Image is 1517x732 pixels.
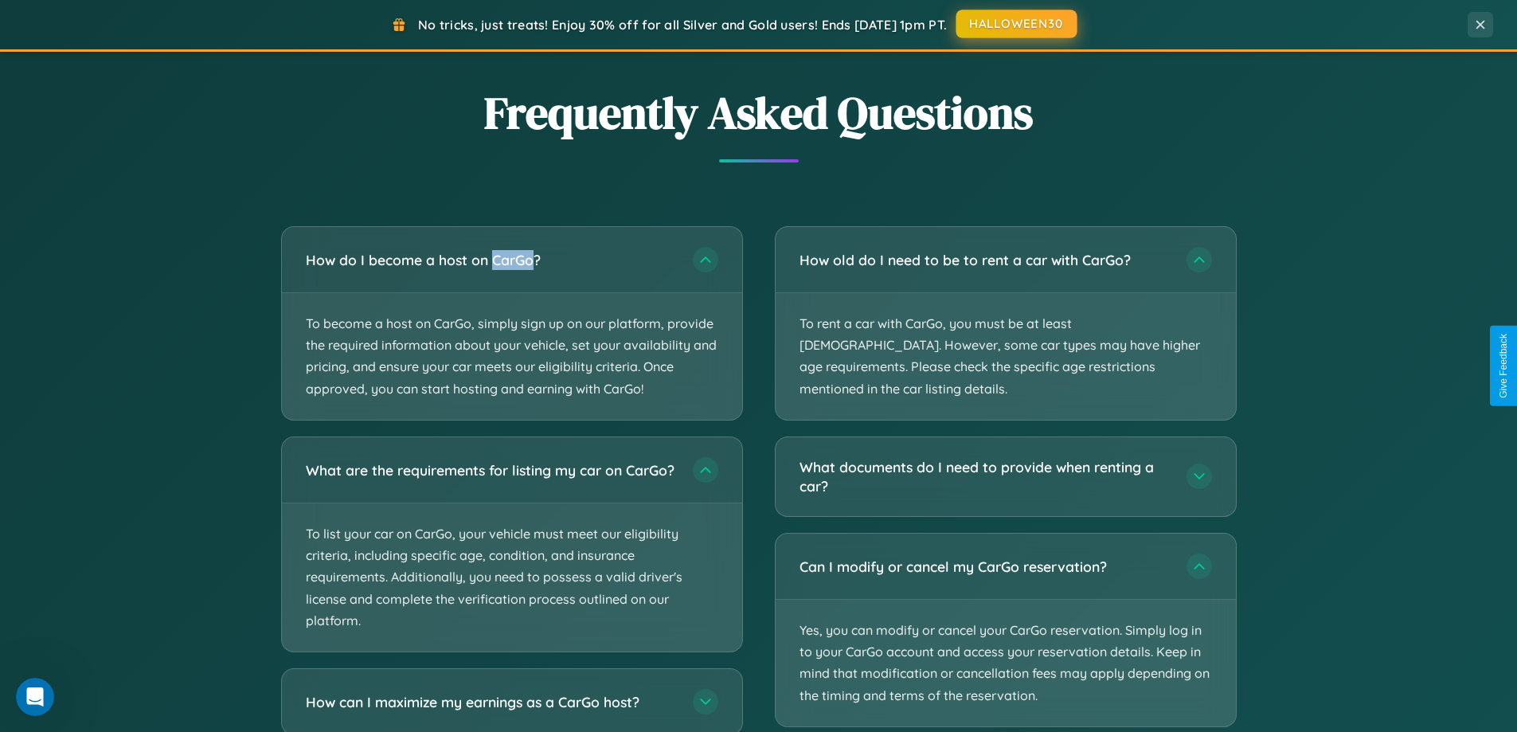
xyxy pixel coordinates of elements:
h3: Can I modify or cancel my CarGo reservation? [800,557,1171,577]
span: No tricks, just treats! Enjoy 30% off for all Silver and Gold users! Ends [DATE] 1pm PT. [418,17,947,33]
h3: How can I maximize my earnings as a CarGo host? [306,691,677,711]
button: HALLOWEEN30 [956,10,1077,38]
h2: Frequently Asked Questions [281,82,1237,143]
h3: How do I become a host on CarGo? [306,250,677,270]
iframe: Intercom live chat [16,678,54,716]
h3: How old do I need to be to rent a car with CarGo? [800,250,1171,270]
p: To list your car on CarGo, your vehicle must meet our eligibility criteria, including specific ag... [282,503,742,652]
div: Give Feedback [1498,334,1509,398]
h3: What documents do I need to provide when renting a car? [800,457,1171,496]
p: To rent a car with CarGo, you must be at least [DEMOGRAPHIC_DATA]. However, some car types may ha... [776,293,1236,420]
h3: What are the requirements for listing my car on CarGo? [306,460,677,480]
p: Yes, you can modify or cancel your CarGo reservation. Simply log in to your CarGo account and acc... [776,600,1236,726]
p: To become a host on CarGo, simply sign up on our platform, provide the required information about... [282,293,742,420]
